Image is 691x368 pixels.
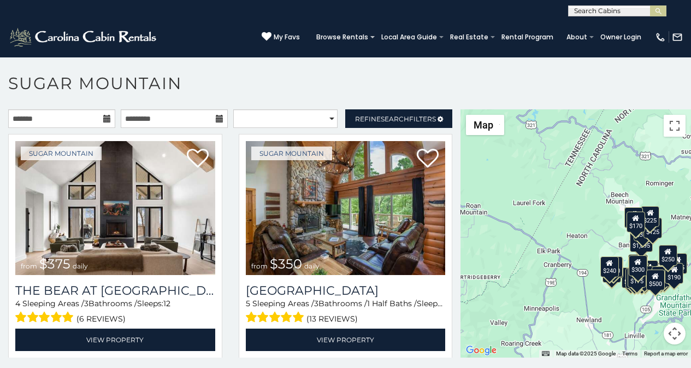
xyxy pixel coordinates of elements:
[628,267,646,288] div: $175
[15,283,215,298] a: The Bear At [GEOGRAPHIC_DATA]
[672,32,683,43] img: mail-regular-white.png
[246,141,446,275] img: Grouse Moor Lodge
[445,30,494,45] a: Real Estate
[624,207,643,228] div: $240
[163,299,170,308] span: 12
[629,255,647,276] div: $300
[311,30,374,45] a: Browse Rentals
[15,283,215,298] h3: The Bear At Sugar Mountain
[595,30,647,45] a: Owner Login
[246,141,446,275] a: Grouse Moor Lodge from $350 daily
[8,26,160,48] img: White-1-2.png
[76,312,126,326] span: (6 reviews)
[665,263,683,284] div: $190
[627,212,645,232] div: $170
[246,283,446,298] h3: Grouse Moor Lodge
[274,32,300,42] span: My Favs
[345,109,452,128] a: RefineSearchFilters
[655,32,666,43] img: phone-regular-white.png
[669,253,687,274] div: $155
[664,115,686,137] button: Toggle fullscreen view
[15,329,215,351] a: View Property
[21,147,102,160] a: Sugar Mountain
[246,298,446,326] div: Sleeping Areas / Bathrooms / Sleeps:
[246,329,446,351] a: View Property
[73,262,88,270] span: daily
[466,115,504,135] button: Change map style
[561,30,593,45] a: About
[246,283,446,298] a: [GEOGRAPHIC_DATA]
[664,323,686,344] button: Map camera controls
[630,231,653,252] div: $1,095
[39,256,70,272] span: $375
[251,262,268,270] span: from
[474,119,493,131] span: Map
[556,351,616,357] span: Map data ©2025 Google
[622,351,637,357] a: Terms (opens in new tab)
[600,256,619,277] div: $240
[542,350,550,358] button: Keyboard shortcuts
[314,299,318,308] span: 3
[21,262,37,270] span: from
[304,262,320,270] span: daily
[417,148,439,171] a: Add to favorites
[251,147,332,160] a: Sugar Mountain
[355,115,436,123] span: Refine Filters
[628,254,647,275] div: $190
[463,343,499,358] a: Open this area in Google Maps (opens a new window)
[643,218,662,238] div: $125
[15,141,215,275] img: The Bear At Sugar Mountain
[367,299,417,308] span: 1 Half Baths /
[270,256,302,272] span: $350
[376,30,442,45] a: Local Area Guide
[246,299,250,308] span: 5
[463,343,499,358] img: Google
[641,206,659,227] div: $225
[306,312,358,326] span: (13 reviews)
[644,351,688,357] a: Report a map error
[496,30,559,45] a: Rental Program
[443,299,450,308] span: 12
[15,299,20,308] span: 4
[15,298,215,326] div: Sleeping Areas / Bathrooms / Sleeps:
[640,260,658,281] div: $200
[84,299,88,308] span: 3
[381,115,409,123] span: Search
[646,270,665,290] div: $500
[15,141,215,275] a: The Bear At Sugar Mountain from $375 daily
[262,32,300,43] a: My Favs
[652,266,670,287] div: $195
[187,148,209,171] a: Add to favorites
[625,268,644,289] div: $155
[659,245,677,266] div: $250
